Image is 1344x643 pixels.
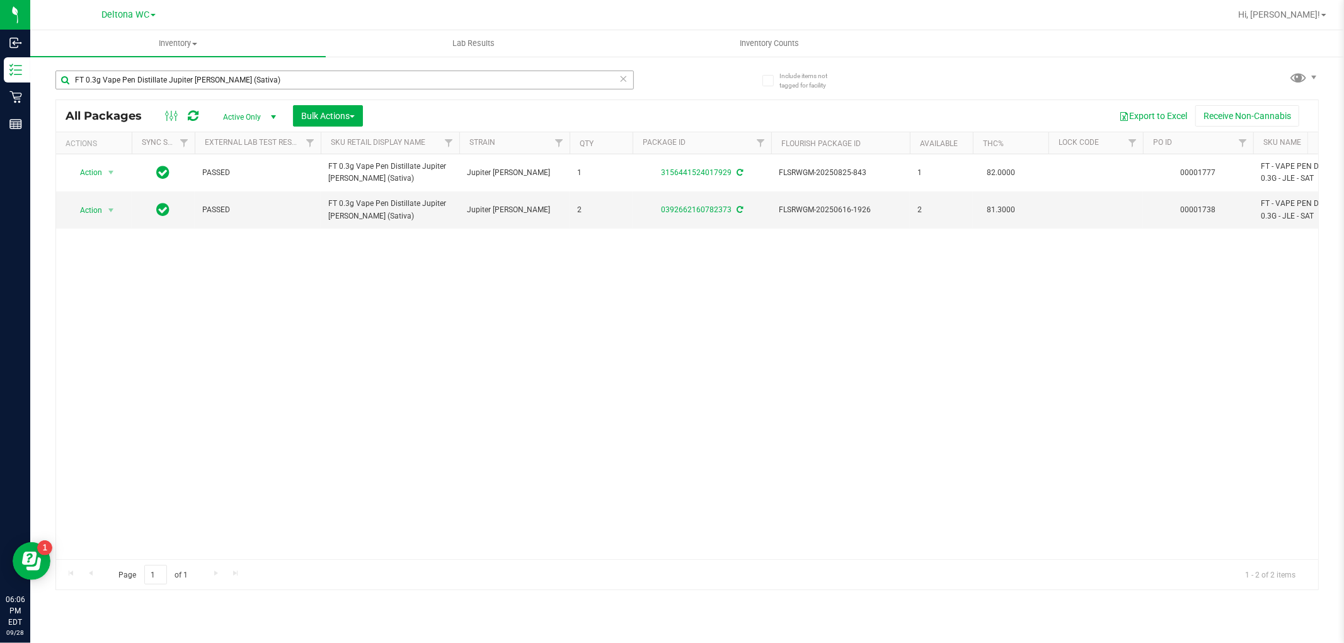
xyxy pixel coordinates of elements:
iframe: Resource center unread badge [37,540,52,555]
span: 2 [577,204,625,216]
a: Strain [469,138,495,147]
span: Bulk Actions [301,111,355,121]
span: Include items not tagged for facility [779,71,842,90]
span: In Sync [157,201,170,219]
a: SKU Name [1263,138,1301,147]
a: Filter [174,132,195,154]
span: 1 [917,167,965,179]
span: FT 0.3g Vape Pen Distillate Jupiter [PERSON_NAME] (Sativa) [328,198,452,222]
inline-svg: Inventory [9,64,22,76]
a: Available [920,139,958,148]
p: 06:06 PM EDT [6,594,25,628]
span: 2 [917,204,965,216]
a: Filter [439,132,459,154]
span: In Sync [157,164,170,181]
span: Deltona WC [101,9,149,20]
span: Clear [619,71,628,87]
span: Action [69,202,103,219]
a: Lock Code [1059,138,1099,147]
span: 81.3000 [980,201,1021,219]
inline-svg: Retail [9,91,22,103]
inline-svg: Reports [9,118,22,130]
span: Jupiter [PERSON_NAME] [467,204,562,216]
span: Jupiter [PERSON_NAME] [467,167,562,179]
a: Flourish Package ID [781,139,861,148]
div: Actions [66,139,127,148]
span: FLSRWGM-20250616-1926 [779,204,902,216]
span: FLSRWGM-20250825-843 [779,167,902,179]
a: Sku Retail Display Name [331,138,425,147]
button: Export to Excel [1111,105,1195,127]
a: Qty [580,139,594,148]
a: 00001738 [1181,205,1216,214]
a: Filter [1122,132,1143,154]
span: 1 [577,167,625,179]
a: Lab Results [326,30,621,57]
a: Filter [1232,132,1253,154]
span: 82.0000 [980,164,1021,182]
a: PO ID [1153,138,1172,147]
inline-svg: Inbound [9,37,22,49]
span: select [103,202,119,219]
a: Sync Status [142,138,190,147]
span: Sync from Compliance System [735,168,743,177]
a: 3156441524017929 [661,168,732,177]
span: All Packages [66,109,154,123]
span: Lab Results [435,38,512,49]
button: Receive Non-Cannabis [1195,105,1299,127]
a: Inventory [30,30,326,57]
p: 09/28 [6,628,25,637]
span: Page of 1 [108,565,198,584]
a: Filter [750,132,771,154]
iframe: Resource center [13,542,50,580]
a: Filter [549,132,570,154]
a: THC% [983,139,1004,148]
span: Inventory Counts [723,38,816,49]
span: select [103,164,119,181]
span: PASSED [202,167,313,179]
input: Search Package ID, Item Name, SKU, Lot or Part Number... [55,71,634,89]
a: Inventory Counts [621,30,917,57]
span: FT 0.3g Vape Pen Distillate Jupiter [PERSON_NAME] (Sativa) [328,161,452,185]
a: Package ID [643,138,686,147]
a: External Lab Test Result [205,138,304,147]
span: 1 - 2 of 2 items [1235,565,1306,584]
span: Sync from Compliance System [735,205,743,214]
a: 0392662160782373 [661,205,732,214]
span: Hi, [PERSON_NAME]! [1238,9,1320,20]
span: Inventory [30,38,326,49]
span: Action [69,164,103,181]
span: PASSED [202,204,313,216]
a: 00001777 [1181,168,1216,177]
button: Bulk Actions [293,105,363,127]
a: Filter [300,132,321,154]
input: 1 [144,565,167,584]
